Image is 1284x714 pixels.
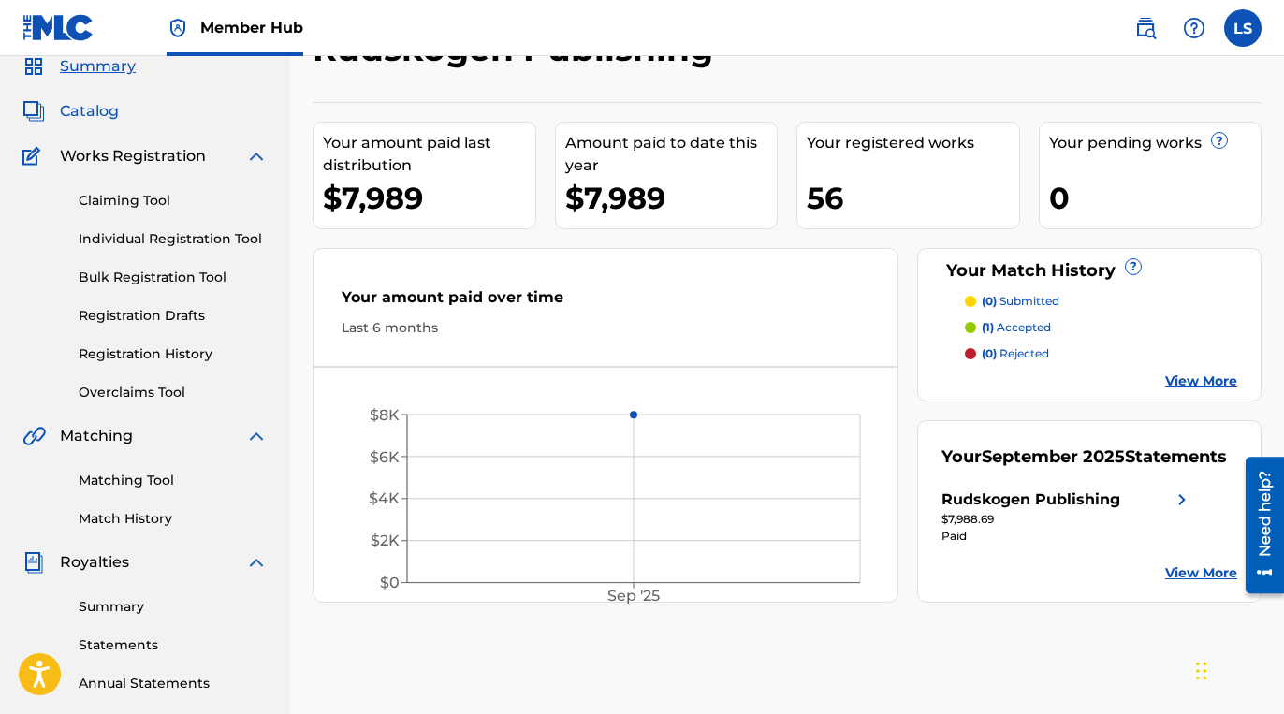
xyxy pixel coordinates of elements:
[370,448,400,466] tspan: $6K
[982,346,997,360] span: (0)
[941,488,1192,545] a: Rudskogen Publishingright chevron icon$7,988.69Paid
[245,551,268,574] img: expand
[79,597,268,617] a: Summary
[1212,133,1227,148] span: ?
[200,17,303,38] span: Member Hub
[22,425,46,447] img: Matching
[79,306,268,326] a: Registration Drafts
[22,100,45,123] img: Catalog
[965,345,1237,362] a: (0) rejected
[1175,9,1213,47] div: Help
[807,132,1019,154] div: Your registered works
[245,145,268,168] img: expand
[22,55,45,78] img: Summary
[370,406,400,424] tspan: $8K
[1190,624,1284,714] iframe: Chat Widget
[1196,643,1207,699] div: Drag
[1049,132,1262,154] div: Your pending works
[807,177,1019,219] div: 56
[79,509,268,529] a: Match History
[982,294,997,308] span: (0)
[79,635,268,655] a: Statements
[982,319,1051,336] p: accepted
[982,446,1125,467] span: September 2025
[342,286,869,318] div: Your amount paid over time
[79,191,268,211] a: Claiming Tool
[79,268,268,287] a: Bulk Registration Tool
[1126,259,1141,274] span: ?
[22,55,136,78] a: SummarySummary
[982,320,994,334] span: (1)
[79,383,268,402] a: Overclaims Tool
[369,489,400,507] tspan: $4K
[245,425,268,447] img: expand
[982,293,1059,310] p: submitted
[941,444,1227,470] div: Your Statements
[380,574,400,591] tspan: $0
[965,319,1237,336] a: (1) accepted
[79,674,268,693] a: Annual Statements
[22,551,45,574] img: Royalties
[565,177,778,219] div: $7,989
[1165,563,1237,583] a: View More
[1049,177,1262,219] div: 0
[79,229,268,249] a: Individual Registration Tool
[60,425,133,447] span: Matching
[60,145,206,168] span: Works Registration
[565,132,778,177] div: Amount paid to date this year
[1232,450,1284,601] iframe: Resource Center
[1134,17,1157,39] img: search
[982,345,1049,362] p: rejected
[1224,9,1262,47] div: User Menu
[167,17,189,39] img: Top Rightsholder
[607,587,660,605] tspan: Sep '25
[1183,17,1205,39] img: help
[1165,372,1237,391] a: View More
[941,528,1192,545] div: Paid
[1127,9,1164,47] a: Public Search
[965,293,1237,310] a: (0) submitted
[22,100,119,123] a: CatalogCatalog
[371,532,400,549] tspan: $2K
[323,177,535,219] div: $7,989
[79,471,268,490] a: Matching Tool
[941,511,1192,528] div: $7,988.69
[941,258,1237,284] div: Your Match History
[22,14,95,41] img: MLC Logo
[1171,488,1193,511] img: right chevron icon
[941,488,1120,511] div: Rudskogen Publishing
[22,145,47,168] img: Works Registration
[342,318,869,338] div: Last 6 months
[60,551,129,574] span: Royalties
[323,132,535,177] div: Your amount paid last distribution
[79,344,268,364] a: Registration History
[60,55,136,78] span: Summary
[60,100,119,123] span: Catalog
